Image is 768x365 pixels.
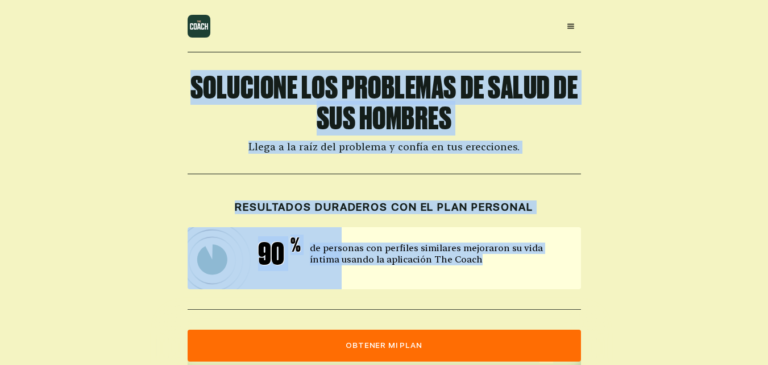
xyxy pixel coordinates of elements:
font: 90 [258,236,285,271]
font: de personas con perfiles similares mejoraron su vida íntima usando la aplicación The Coach [310,243,543,265]
font: obtener mi plan [346,341,422,350]
font: Llega a la raíz del problema y confía en tus erecciones. [248,141,520,153]
button: obtener mi plan [188,330,581,362]
img: icono [188,227,342,289]
font: RESULTADOS DURADEROS CON EL PLAN PERSONAL [235,200,533,214]
font: % [290,235,301,255]
img: logo [188,15,210,38]
font: SOLUCIONE LOS PROBLEMAS DE SALUD DE SUS HOMBRES [190,70,578,136]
